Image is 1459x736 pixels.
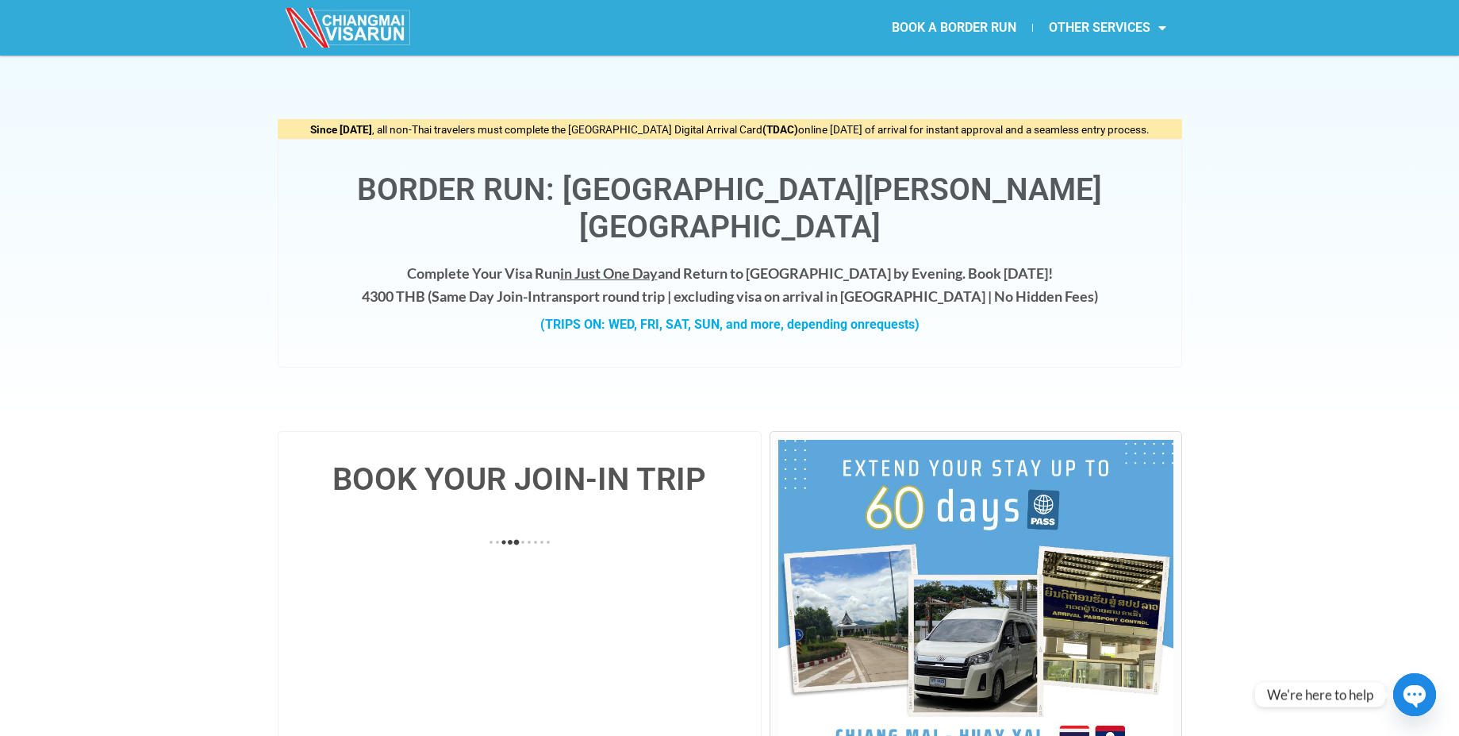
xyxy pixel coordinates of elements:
a: BOOK A BORDER RUN [876,10,1032,46]
span: requests) [865,317,920,332]
strong: (TDAC) [762,123,798,136]
span: , all non-Thai travelers must complete the [GEOGRAPHIC_DATA] Digital Arrival Card online [DATE] o... [310,123,1150,136]
h4: Complete Your Visa Run and Return to [GEOGRAPHIC_DATA] by Evening. Book [DATE]! 4300 THB ( transp... [294,262,1165,308]
h1: Border Run: [GEOGRAPHIC_DATA][PERSON_NAME][GEOGRAPHIC_DATA] [294,171,1165,246]
strong: (TRIPS ON: WED, FRI, SAT, SUN, and more, depending on [540,317,920,332]
a: OTHER SERVICES [1033,10,1182,46]
span: in Just One Day [560,264,658,282]
strong: Since [DATE] [310,123,372,136]
strong: Same Day Join-In [432,287,540,305]
nav: Menu [730,10,1182,46]
h4: BOOK YOUR JOIN-IN TRIP [294,464,746,495]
